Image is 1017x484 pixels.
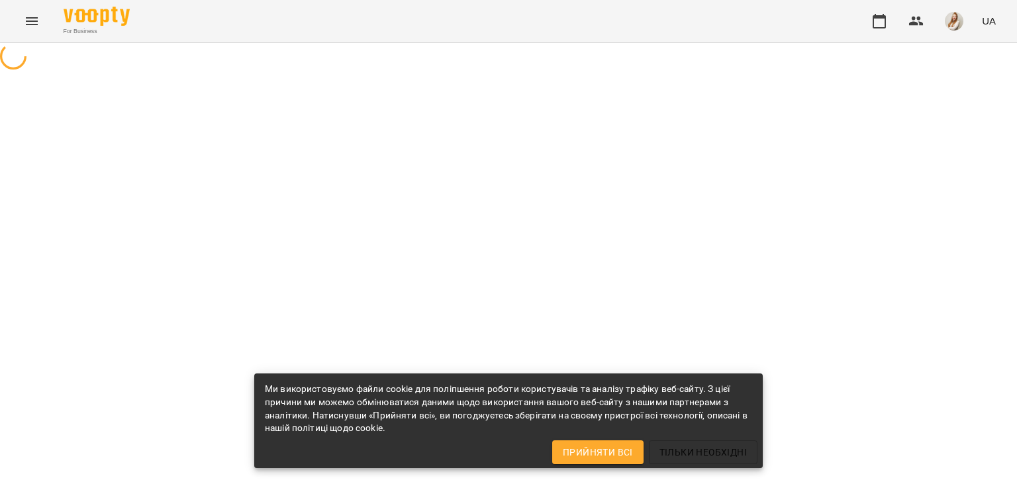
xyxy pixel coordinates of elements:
[64,7,130,26] img: Voopty Logo
[64,27,130,36] span: For Business
[945,12,963,30] img: db46d55e6fdf8c79d257263fe8ff9f52.jpeg
[977,9,1001,33] button: UA
[16,5,48,37] button: Menu
[982,14,996,28] span: UA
